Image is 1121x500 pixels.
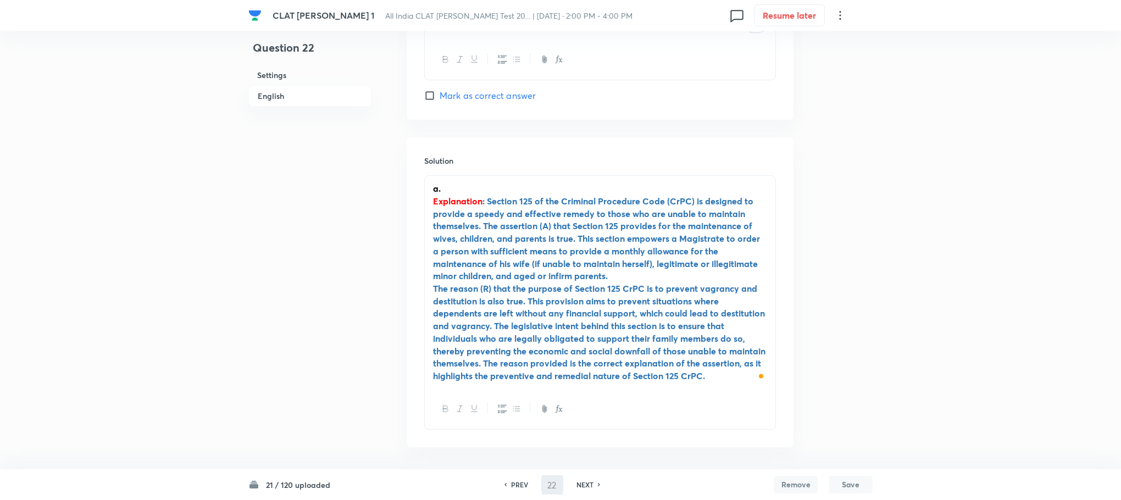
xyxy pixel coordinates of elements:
[433,195,760,281] strong: : Section 125 of the Criminal Procedure Code (CrPC) is designed to provide a speedy and effective...
[511,480,528,490] h6: PREV
[248,85,371,107] h6: English
[754,4,825,26] button: Resume later
[440,89,536,102] span: Mark as correct answer
[424,155,776,166] h6: Solution
[433,282,765,381] strong: The reason (R) that the purpose of Section 125 CrPC is to prevent vagrancy and destitution is als...
[576,480,593,490] h6: NEXT
[248,9,262,22] img: Company Logo
[425,176,775,389] div: To enrich screen reader interactions, please activate Accessibility in Grammarly extension settings
[433,195,482,207] strong: Explanation
[273,9,374,21] span: CLAT [PERSON_NAME] 1
[248,40,371,65] h4: Question 22
[385,10,632,21] span: All India CLAT [PERSON_NAME] Test 20... | [DATE] · 2:00 PM - 4:00 PM
[433,182,441,194] strong: a.
[248,65,371,85] h6: Settings
[774,476,818,493] button: Remove
[248,9,264,22] a: Company Logo
[829,476,873,493] button: Save
[266,479,330,491] h6: 21 / 120 uploaded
